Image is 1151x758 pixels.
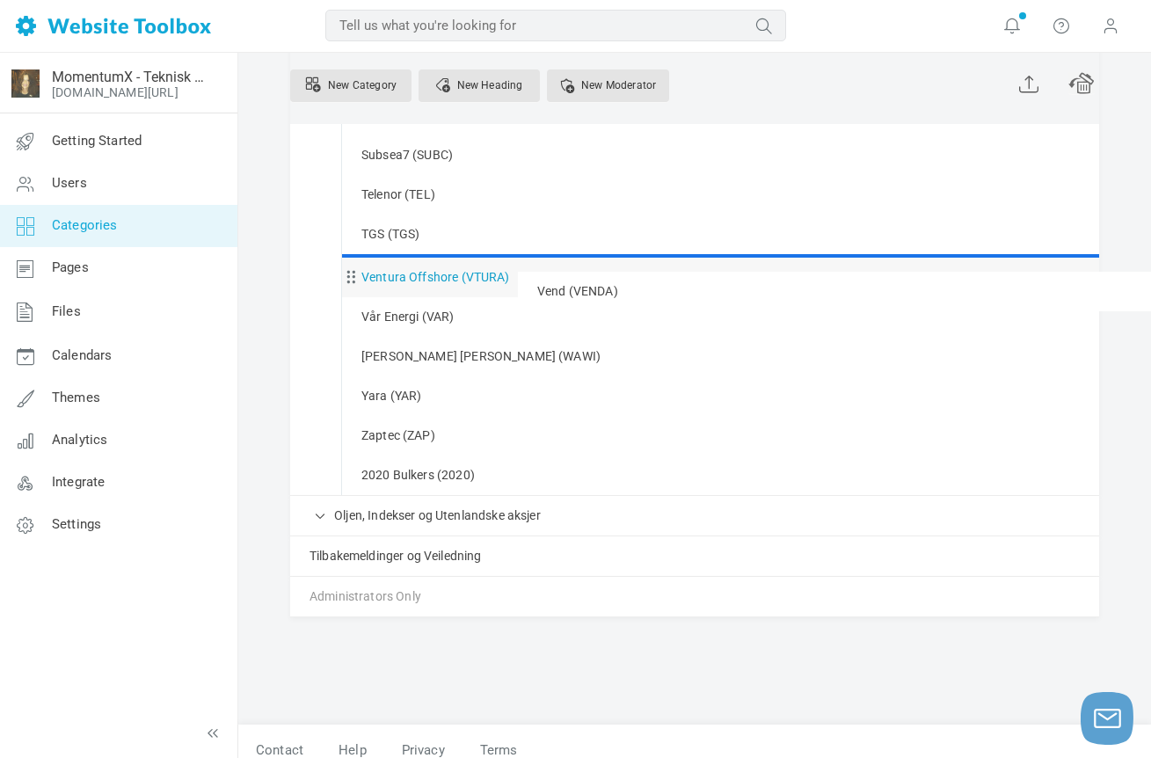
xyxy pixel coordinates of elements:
a: Subsea7 (SUBC) [361,144,453,166]
span: Themes [52,390,100,405]
span: Settings [52,516,101,532]
span: Pages [52,259,89,275]
a: Ventura Offshore (VTURA) [361,266,510,288]
button: Launch chat [1081,692,1133,745]
a: Telenor (TEL) [361,184,435,206]
a: Yara (YAR) [361,385,422,407]
a: Zaptec (ZAP) [361,425,435,447]
span: Files [52,303,81,319]
a: Tilbakemeldinger og Veiledning [310,545,482,567]
span: Getting Started [52,133,142,149]
a: Manage [897,258,950,288]
a: Oljen, Indekser og Utenlandske aksjer [334,505,541,527]
span: Categories [52,217,118,233]
a: TGS (TGS) [361,223,419,245]
span: Analytics [52,432,107,448]
a: Use multiple categories to organize discussions [290,69,412,102]
a: Vend (VENDA) [537,281,618,302]
span: Integrate [52,474,105,490]
a: Vår Energi (VAR) [361,306,454,328]
a: New Heading [419,69,540,102]
a: Moderators for this category [981,258,1073,288]
a: [PERSON_NAME] [PERSON_NAME] (WAWI) [361,346,601,368]
input: Tell us what you're looking for [325,10,786,41]
a: 2020 Bulkers (2020) [361,464,475,486]
a: [DOMAIN_NAME][URL] [52,85,178,99]
span: Users [52,175,87,191]
a: MomentumX - Teknisk Analyse Forum [52,69,205,85]
img: FB_IMG_1500878440658.jpg [11,69,40,98]
a: Assigning a user as a moderator for a category gives them permission to help oversee the content [547,69,669,102]
a: Administrators Only [310,586,421,608]
span: Calendars [52,347,112,363]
